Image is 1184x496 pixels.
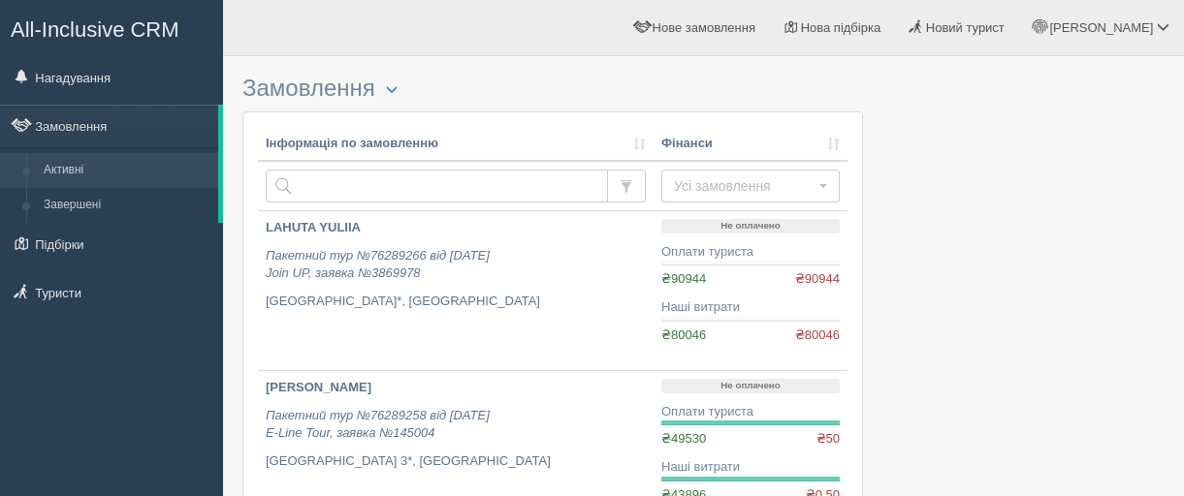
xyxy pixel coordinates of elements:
[11,17,179,42] span: All-Inclusive CRM
[661,243,840,262] div: Оплати туриста
[1,1,222,54] a: All-Inclusive CRM
[926,20,1005,35] span: Новий турист
[816,430,840,449] span: ₴50
[674,176,815,196] span: Усі замовлення
[258,211,654,370] a: LAHUTA YULIIA Пакетний тур №76289266 від [DATE]Join UP, заявка №3869978 [GEOGRAPHIC_DATA]*, [GEOG...
[266,220,361,234] b: LAHUTA YULIIA
[266,452,646,471] p: [GEOGRAPHIC_DATA] 3*, [GEOGRAPHIC_DATA]
[653,20,755,35] span: Нове замовлення
[661,298,840,317] div: Наші витрати
[661,327,706,342] span: ₴80046
[801,20,881,35] span: Нова підбірка
[661,431,706,446] span: ₴49530
[661,403,840,421] div: Оплати туриста
[35,153,218,188] a: Активні
[266,135,646,153] a: Інформація по замовленню
[35,188,218,223] a: Завершені
[795,326,840,345] span: ₴80046
[661,170,840,202] button: Усі замовлення
[266,170,608,202] input: Пошук за номером замовлення, ПІБ або паспортом туриста
[266,408,490,441] i: Пакетний тур №76289258 від [DATE] E-Line Tour, заявка №145004
[661,219,840,233] p: Не оплачено
[242,76,863,102] h3: Замовлення
[661,271,706,286] span: ₴90944
[266,248,490,281] i: Пакетний тур №76289266 від [DATE] Join UP, заявка №3869978
[661,135,840,153] a: Фінанси
[266,293,646,311] p: [GEOGRAPHIC_DATA]*, [GEOGRAPHIC_DATA]
[266,380,371,394] b: [PERSON_NAME]
[1049,20,1153,35] span: [PERSON_NAME]
[661,379,840,393] p: Не оплачено
[795,270,840,289] span: ₴90944
[661,458,840,477] div: Наші витрати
